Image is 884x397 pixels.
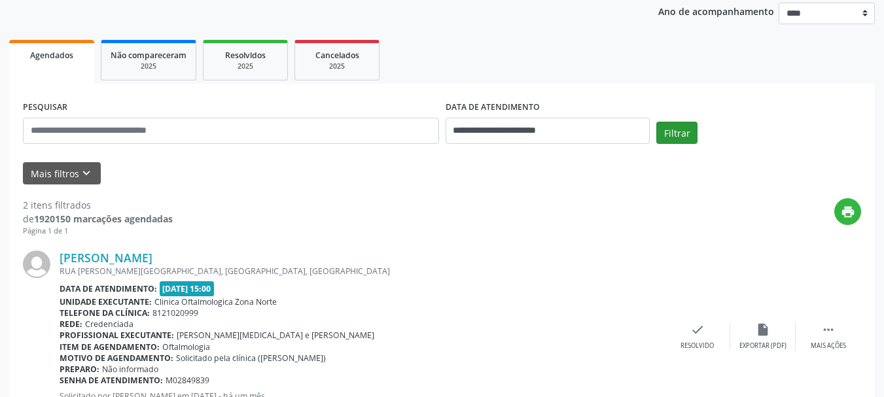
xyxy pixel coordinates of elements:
div: RUA [PERSON_NAME][GEOGRAPHIC_DATA], [GEOGRAPHIC_DATA], [GEOGRAPHIC_DATA] [60,266,665,277]
a: [PERSON_NAME] [60,250,152,265]
label: DATA DE ATENDIMENTO [446,97,540,118]
img: img [23,250,50,278]
b: Unidade executante: [60,296,152,307]
div: 2 itens filtrados [23,198,173,212]
span: Oftalmologia [162,341,210,353]
span: Clinica Oftalmologica Zona Norte [154,296,277,307]
span: Não compareceram [111,50,186,61]
span: [PERSON_NAME][MEDICAL_DATA] e [PERSON_NAME] [177,330,374,341]
div: Página 1 de 1 [23,226,173,237]
span: Não informado [102,364,158,375]
span: Credenciada [85,319,133,330]
button: Filtrar [656,122,698,144]
div: 2025 [304,61,370,71]
div: Exportar (PDF) [739,341,787,351]
button: Mais filtroskeyboard_arrow_down [23,162,101,185]
b: Data de atendimento: [60,283,157,294]
div: Mais ações [811,341,846,351]
i: insert_drive_file [756,322,770,337]
b: Profissional executante: [60,330,174,341]
i: keyboard_arrow_down [79,166,94,181]
span: 8121020999 [152,307,198,319]
i:  [821,322,836,337]
div: 2025 [111,61,186,71]
span: Agendados [30,50,73,61]
b: Rede: [60,319,82,330]
button: print [834,198,861,225]
span: M02849839 [166,375,209,386]
span: Resolvidos [225,50,266,61]
span: [DATE] 15:00 [160,281,215,296]
i: print [841,205,855,219]
b: Preparo: [60,364,99,375]
b: Senha de atendimento: [60,375,163,386]
span: Solicitado pela clínica ([PERSON_NAME]) [176,353,326,364]
div: 2025 [213,61,278,71]
b: Item de agendamento: [60,341,160,353]
span: Cancelados [315,50,359,61]
div: de [23,212,173,226]
div: Resolvido [681,341,714,351]
strong: 1920150 marcações agendadas [34,213,173,225]
i: check [690,322,705,337]
p: Ano de acompanhamento [658,3,774,19]
b: Motivo de agendamento: [60,353,173,364]
b: Telefone da clínica: [60,307,150,319]
label: PESQUISAR [23,97,67,118]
